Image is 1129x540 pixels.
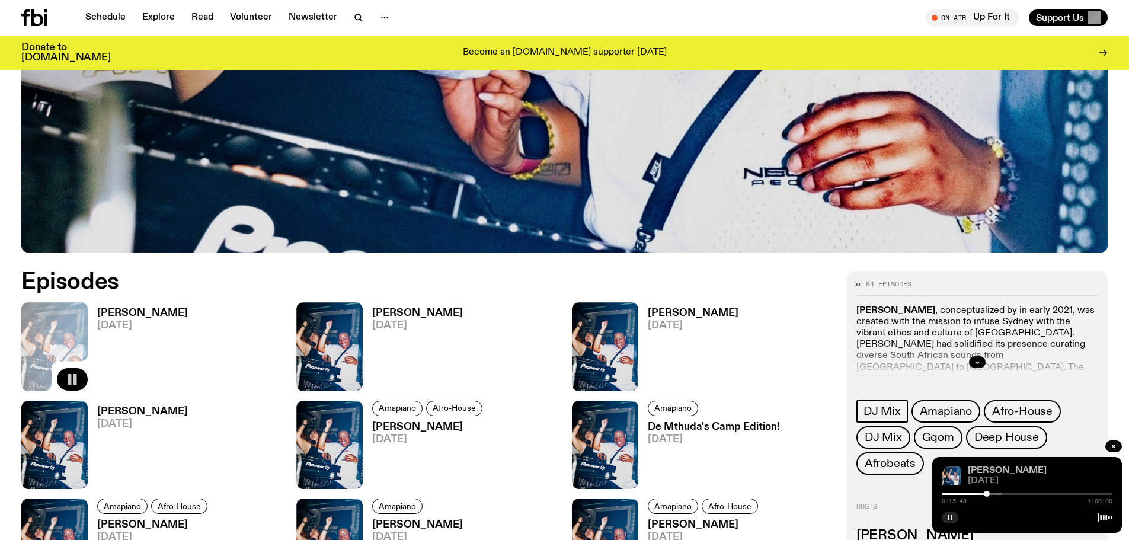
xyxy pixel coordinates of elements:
[648,308,738,318] h3: [PERSON_NAME]
[708,501,751,510] span: Afro-House
[638,422,780,489] a: De Mthuda's Camp Edition![DATE]
[372,321,463,331] span: [DATE]
[865,457,916,470] span: Afrobeats
[158,501,201,510] span: Afro-House
[379,501,416,510] span: Amapiano
[433,404,476,413] span: Afro-House
[856,452,924,475] a: Afrobeats
[648,434,780,445] span: [DATE]
[97,419,188,429] span: [DATE]
[135,9,182,26] a: Explore
[648,499,698,514] a: Amapiano
[88,407,188,489] a: [PERSON_NAME][DATE]
[97,407,188,417] h3: [PERSON_NAME]
[638,308,738,391] a: [PERSON_NAME][DATE]
[974,431,1039,444] span: Deep House
[863,405,901,418] span: DJ Mix
[648,422,780,432] h3: De Mthuda's Camp Edition!
[21,43,111,63] h3: Donate to [DOMAIN_NAME]
[942,499,967,504] span: 0:15:48
[968,477,1112,485] span: [DATE]
[865,431,902,444] span: DJ Mix
[78,9,133,26] a: Schedule
[184,9,220,26] a: Read
[97,321,188,331] span: [DATE]
[151,499,207,514] a: Afro-House
[223,9,279,26] a: Volunteer
[426,401,482,416] a: Afro-House
[968,466,1047,475] a: [PERSON_NAME]
[856,503,1098,517] h2: Hosts
[914,426,962,449] a: Gqom
[1029,9,1108,26] button: Support Us
[920,405,972,418] span: Amapiano
[372,499,423,514] a: Amapiano
[702,499,758,514] a: Afro-House
[856,305,1098,397] p: , conceptualized by in early 2021, was created with the mission to infuse Sydney with the vibrant...
[97,308,188,318] h3: [PERSON_NAME]
[866,281,911,287] span: 84 episodes
[372,308,463,318] h3: [PERSON_NAME]
[372,434,486,445] span: [DATE]
[922,431,954,444] span: Gqom
[463,47,667,58] p: Become an [DOMAIN_NAME] supporter [DATE]
[104,501,141,510] span: Amapiano
[97,499,148,514] a: Amapiano
[282,9,344,26] a: Newsletter
[648,321,738,331] span: [DATE]
[926,9,1019,26] button: On AirUp For It
[372,520,463,530] h3: [PERSON_NAME]
[379,404,416,413] span: Amapiano
[363,308,463,391] a: [PERSON_NAME][DATE]
[648,401,698,416] a: Amapiano
[363,422,486,489] a: [PERSON_NAME][DATE]
[97,520,211,530] h3: [PERSON_NAME]
[1088,499,1112,504] span: 1:00:00
[654,501,692,510] span: Amapiano
[88,308,188,391] a: [PERSON_NAME][DATE]
[372,401,423,416] a: Amapiano
[856,426,910,449] a: DJ Mix
[992,405,1053,418] span: Afro-House
[21,271,741,293] h2: Episodes
[648,520,762,530] h3: [PERSON_NAME]
[372,422,486,432] h3: [PERSON_NAME]
[984,400,1061,423] a: Afro-House
[856,306,935,315] strong: [PERSON_NAME]
[911,400,980,423] a: Amapiano
[856,400,908,423] a: DJ Mix
[966,426,1047,449] a: Deep House
[1036,12,1084,23] span: Support Us
[654,404,692,413] span: Amapiano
